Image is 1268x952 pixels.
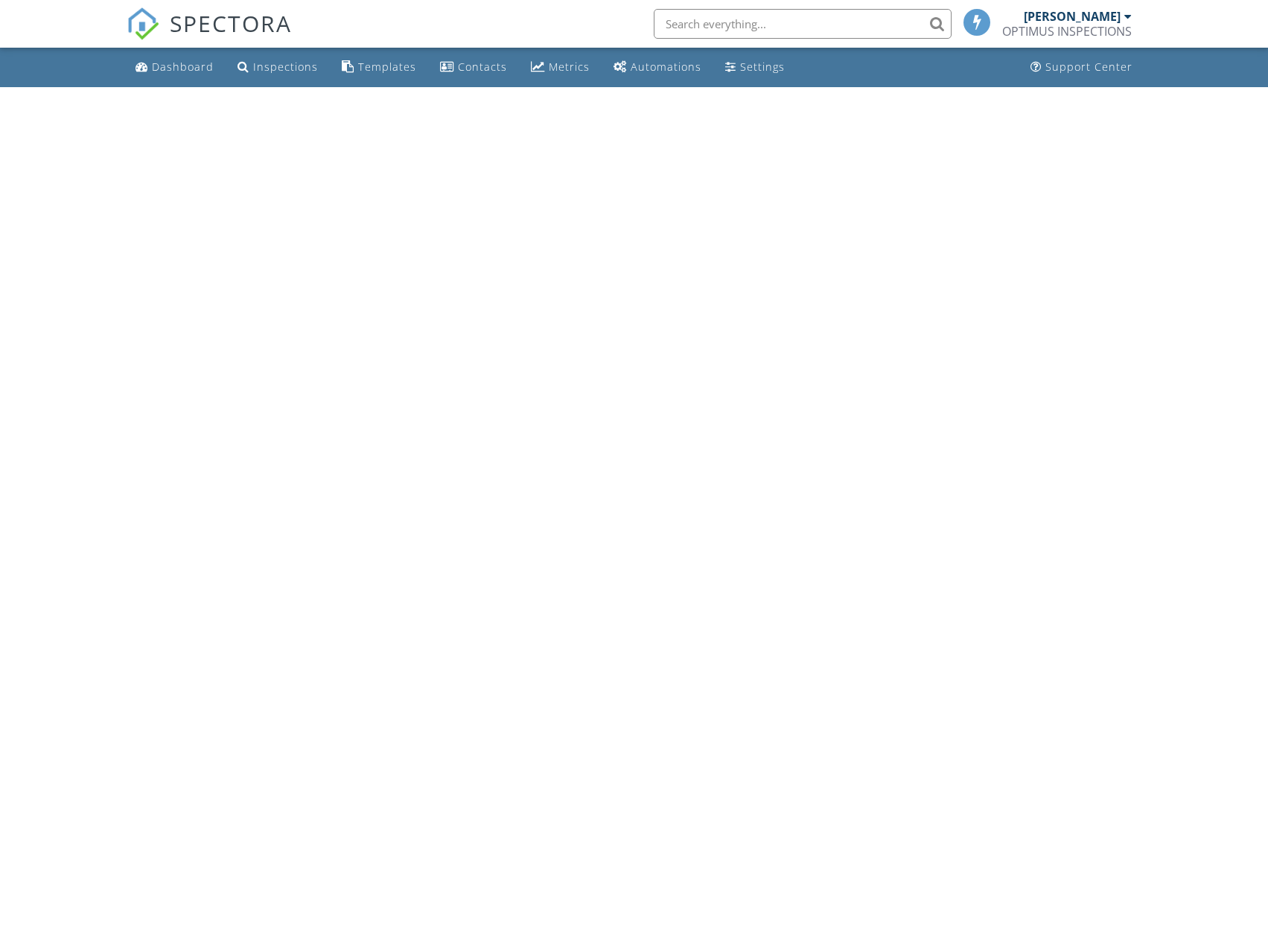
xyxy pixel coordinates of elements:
div: Automations [631,60,701,74]
div: Contacts [458,60,507,74]
div: Settings [740,60,785,74]
div: Metrics [549,60,590,74]
div: Templates [358,60,416,74]
span: SPECTORA [170,7,292,39]
a: Dashboard [130,54,220,81]
a: Templates [336,54,422,81]
a: SPECTORA [127,20,292,51]
div: Support Center [1045,60,1132,74]
div: Dashboard [152,60,214,74]
img: The Best Home Inspection Software - Spectora [127,7,159,40]
a: Inspections [232,54,324,81]
a: Automations (Basic) [608,54,707,81]
a: Settings [719,54,791,81]
div: Inspections [253,60,318,74]
a: Support Center [1025,54,1138,81]
div: [PERSON_NAME] [1024,9,1121,24]
a: Contacts [434,54,513,81]
div: OPTIMUS INSPECTIONS [1002,24,1132,39]
input: Search everything... [654,9,952,39]
a: Metrics [525,54,596,81]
